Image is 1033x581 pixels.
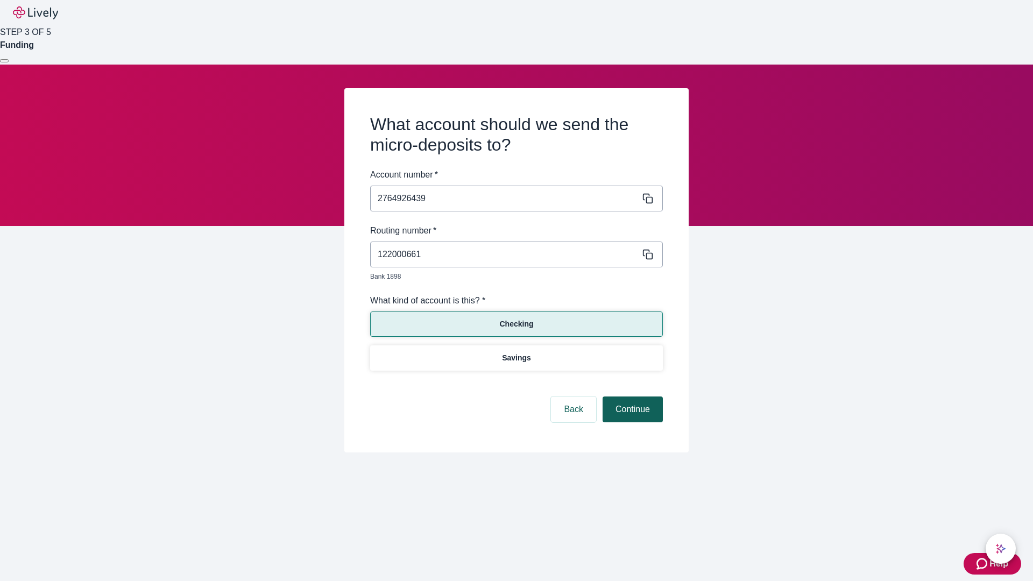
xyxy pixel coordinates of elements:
[640,191,655,206] button: Copy message content to clipboard
[986,534,1016,564] button: chat
[995,543,1006,554] svg: Lively AI Assistant
[502,352,531,364] p: Savings
[370,224,436,237] label: Routing number
[370,345,663,371] button: Savings
[370,168,438,181] label: Account number
[499,318,533,330] p: Checking
[977,557,989,570] svg: Zendesk support icon
[989,557,1008,570] span: Help
[551,396,596,422] button: Back
[964,553,1021,575] button: Zendesk support iconHelp
[370,294,485,307] label: What kind of account is this? *
[370,311,663,337] button: Checking
[642,249,653,260] svg: Copy to clipboard
[370,114,663,155] h2: What account should we send the micro-deposits to?
[642,193,653,204] svg: Copy to clipboard
[370,272,655,281] p: Bank 1898
[13,6,58,19] img: Lively
[603,396,663,422] button: Continue
[640,247,655,262] button: Copy message content to clipboard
